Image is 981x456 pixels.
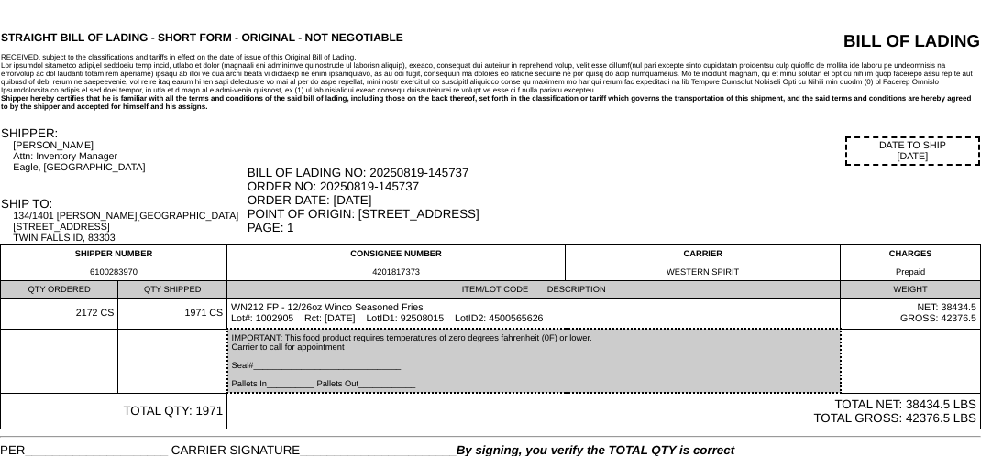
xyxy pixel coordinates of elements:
[1,393,227,429] td: TOTAL QTY: 1971
[1,94,980,111] div: Shipper hereby certifies that he is familiar with all the terms and conditions of the said bill o...
[841,245,981,281] td: CHARGES
[227,281,841,299] td: ITEM/LOT CODE DESCRIPTION
[841,299,981,330] td: NET: 38434.5 GROSS: 42376.5
[227,393,981,429] td: TOTAL NET: 38434.5 LBS TOTAL GROSS: 42376.5 LBS
[1,126,246,140] div: SHIPPER:
[118,281,227,299] td: QTY SHIPPED
[1,281,118,299] td: QTY ORDERED
[1,299,118,330] td: 2172 CS
[248,166,980,234] div: BILL OF LADING NO: 20250819-145737 ORDER NO: 20250819-145737 ORDER DATE: [DATE] POINT OF ORIGIN: ...
[227,299,841,330] td: WN212 FP - 12/26oz Winco Seasoned Fries Lot#: 1002905 Rct: [DATE] LotID1: 92508015 LotID2: 450056...
[1,245,227,281] td: SHIPPER NUMBER
[566,245,841,281] td: CARRIER
[231,267,561,277] div: 4201817373
[844,267,976,277] div: Prepaid
[1,197,246,211] div: SHIP TO:
[227,329,841,393] td: IMPORTANT: This food product requires temperatures of zero degrees fahrenheit (0F) or lower. Carr...
[845,136,980,166] div: DATE TO SHIP [DATE]
[118,299,227,330] td: 1971 CS
[709,31,980,51] div: BILL OF LADING
[227,245,566,281] td: CONSIGNEE NUMBER
[13,211,245,244] div: 134/1401 [PERSON_NAME][GEOGRAPHIC_DATA] [STREET_ADDRESS] TWIN FALLS ID, 83303
[569,267,836,277] div: WESTERN SPIRIT
[5,267,223,277] div: 6100283970
[13,140,245,173] div: [PERSON_NAME] Attn: Inventory Manager Eagle, [GEOGRAPHIC_DATA]
[841,281,981,299] td: WEIGHT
